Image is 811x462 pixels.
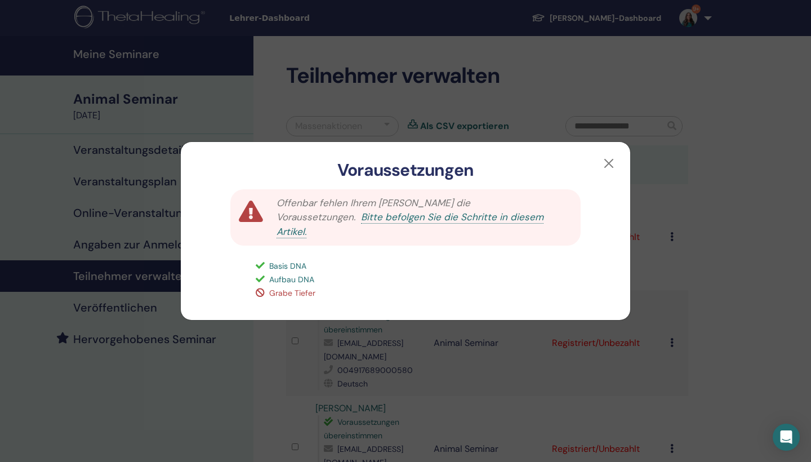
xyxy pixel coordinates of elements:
[199,160,612,180] h3: Voraussetzungen
[773,424,800,451] div: Open Intercom Messenger
[277,211,543,238] a: Bitte befolgen Sie die Schritte in diesem Artikel.
[269,261,306,271] span: Basis DNA
[269,274,314,285] span: Aufbau DNA
[277,197,470,224] span: Offenbar fehlen Ihrem [PERSON_NAME] die Voraussetzungen.
[269,288,315,298] span: Grabe Tiefer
